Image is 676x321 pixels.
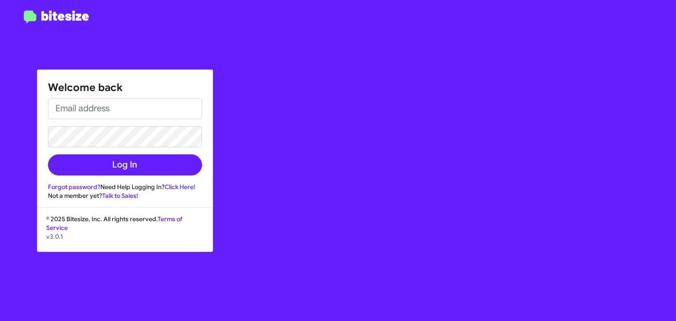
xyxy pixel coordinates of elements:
a: Terms of Service [46,215,182,232]
a: Talk to Sales! [102,192,138,200]
div: © 2025 Bitesize, Inc. All rights reserved. [37,215,213,252]
div: Not a member yet? [48,191,202,200]
div: Need Help Logging In? [48,182,202,191]
h1: Welcome back [48,80,202,95]
a: Forgot password? [48,183,100,191]
a: Click Here! [165,183,195,191]
button: Log In [48,154,202,175]
input: Email address [48,98,202,119]
p: v3.0.1 [46,232,204,241]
